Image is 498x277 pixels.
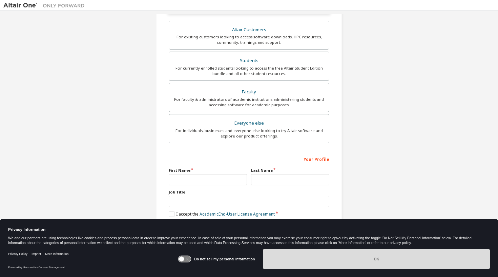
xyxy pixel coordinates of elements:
[169,189,329,195] label: Job Title
[173,97,325,108] div: For faculty & administrators of academic institutions administering students and accessing softwa...
[173,25,325,35] div: Altair Customers
[200,211,275,217] a: Academic End-User License Agreement
[173,87,325,97] div: Faculty
[3,2,88,9] img: Altair One
[173,128,325,139] div: For individuals, businesses and everyone else looking to try Altair software and explore our prod...
[251,168,329,173] label: Last Name
[169,153,329,164] div: Your Profile
[173,34,325,45] div: For existing customers looking to access software downloads, HPC resources, community, trainings ...
[173,56,325,66] div: Students
[169,168,247,173] label: First Name
[173,118,325,128] div: Everyone else
[173,66,325,76] div: For currently enrolled students looking to access the free Altair Student Edition bundle and all ...
[169,211,275,217] label: I accept the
